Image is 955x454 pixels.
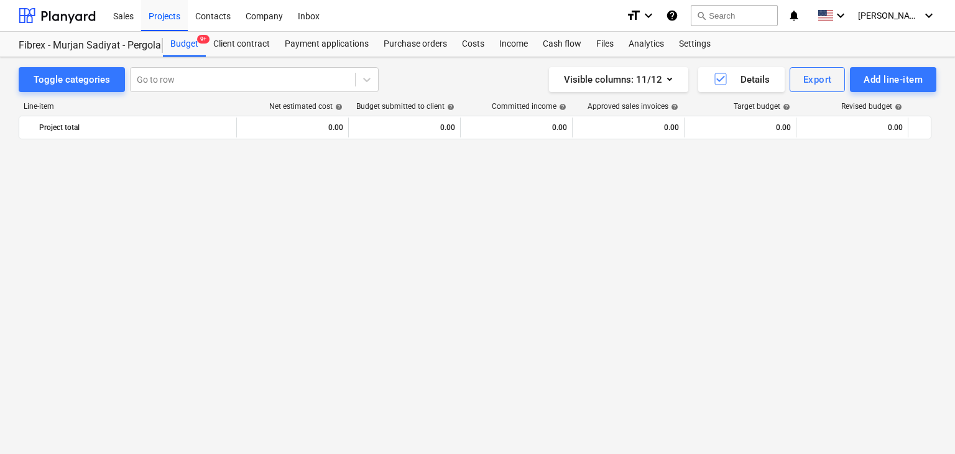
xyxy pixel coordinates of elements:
[376,32,454,57] a: Purchase orders
[269,102,343,111] div: Net estimated cost
[492,102,566,111] div: Committed income
[626,8,641,23] i: format_size
[578,118,679,137] div: 0.00
[556,103,566,111] span: help
[671,32,718,57] a: Settings
[921,8,936,23] i: keyboard_arrow_down
[206,32,277,57] a: Client contract
[893,394,955,454] iframe: Chat Widget
[892,103,902,111] span: help
[39,118,231,137] div: Project total
[589,32,621,57] a: Files
[864,72,923,88] div: Add line-item
[621,32,671,57] a: Analytics
[277,32,376,57] a: Payment applications
[588,102,678,111] div: Approved sales invoices
[691,5,778,26] button: Search
[788,8,800,23] i: notifications
[790,67,846,92] button: Export
[163,32,206,57] div: Budget
[841,102,902,111] div: Revised budget
[858,11,920,21] span: [PERSON_NAME]
[641,8,656,23] i: keyboard_arrow_down
[668,103,678,111] span: help
[454,32,492,57] a: Costs
[549,67,688,92] button: Visible columns:11/12
[242,118,343,137] div: 0.00
[163,32,206,57] a: Budget9+
[333,103,343,111] span: help
[19,39,148,52] div: Fibrex - Murjan Sadiyat - Pergola & Canopies
[535,32,589,57] a: Cash flow
[801,118,903,137] div: 0.00
[690,118,791,137] div: 0.00
[466,118,567,137] div: 0.00
[713,72,770,88] div: Details
[666,8,678,23] i: Knowledge base
[492,32,535,57] a: Income
[696,11,706,21] span: search
[354,118,455,137] div: 0.00
[564,72,673,88] div: Visible columns : 11/12
[734,102,790,111] div: Target budget
[356,102,454,111] div: Budget submitted to client
[698,67,785,92] button: Details
[19,67,125,92] button: Toggle categories
[34,72,110,88] div: Toggle categories
[197,35,210,44] span: 9+
[445,103,454,111] span: help
[850,67,936,92] button: Add line-item
[833,8,848,23] i: keyboard_arrow_down
[780,103,790,111] span: help
[19,102,236,111] div: Line-item
[803,72,832,88] div: Export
